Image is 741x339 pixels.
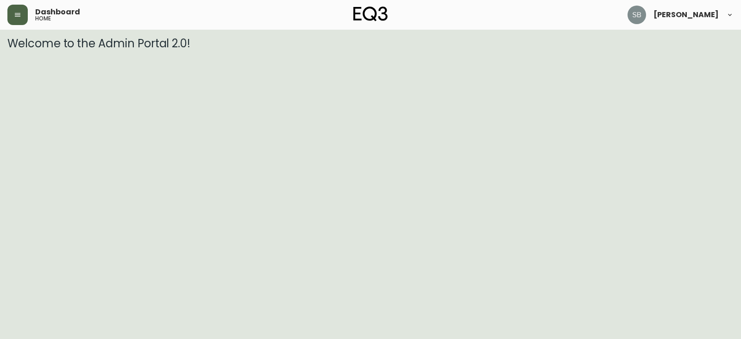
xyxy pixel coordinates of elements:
[353,6,388,21] img: logo
[628,6,646,24] img: 62e4f14275e5c688c761ab51c449f16a
[35,8,80,16] span: Dashboard
[7,37,734,50] h3: Welcome to the Admin Portal 2.0!
[653,11,719,19] span: [PERSON_NAME]
[35,16,51,21] h5: home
